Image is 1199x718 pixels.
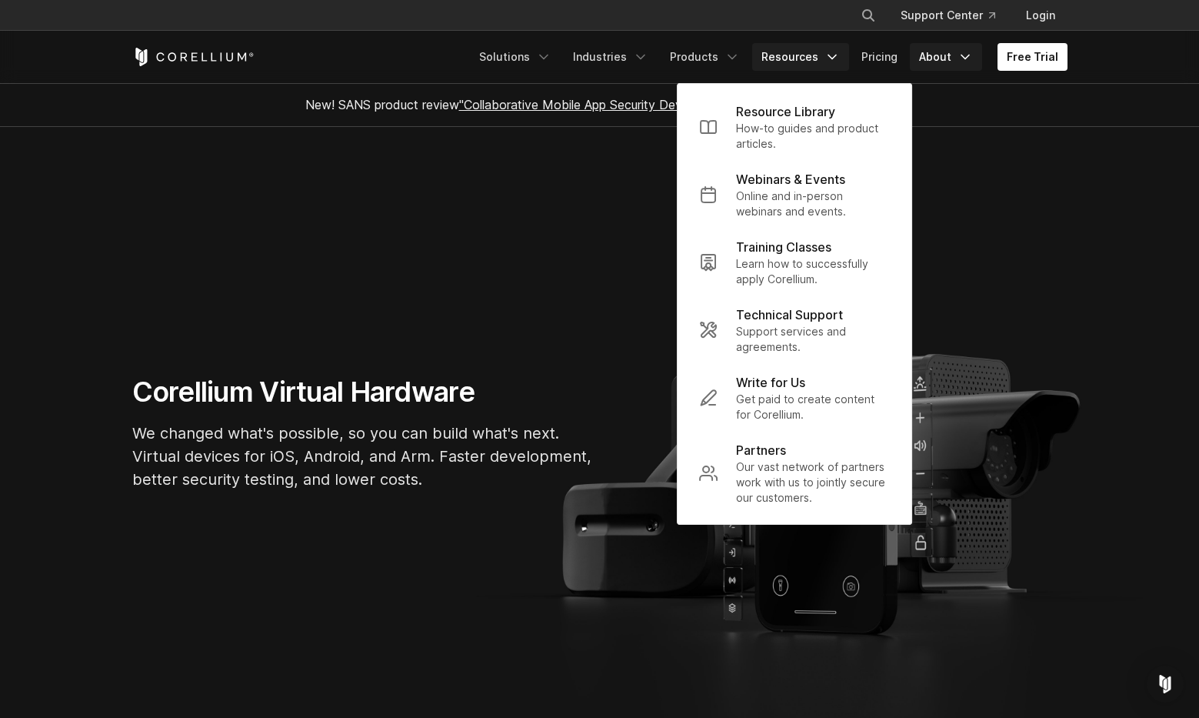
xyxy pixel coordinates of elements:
p: How-to guides and product articles. [736,121,890,152]
p: Technical Support [736,306,843,324]
p: Support services and agreements. [736,324,890,355]
p: Webinars & Events [736,170,845,189]
a: Industries [564,43,658,71]
button: Search [854,2,882,29]
p: We changed what's possible, so you can build what's next. Virtual devices for iOS, Android, and A... [132,422,594,491]
a: Webinars & Events Online and in-person webinars and events. [687,161,902,229]
a: Technical Support Support services and agreements. [687,296,902,364]
a: About [910,43,982,71]
a: Resource Library How-to guides and product articles. [687,93,902,161]
p: Get paid to create content for Corellium. [736,392,890,422]
div: Open Intercom Messenger [1147,666,1184,703]
p: Our vast network of partners work with us to jointly secure our customers. [736,459,890,506]
p: Training Classes [736,238,831,256]
h1: Corellium Virtual Hardware [132,375,594,409]
a: Solutions [470,43,561,71]
a: "Collaborative Mobile App Security Development and Analysis" [459,97,814,112]
a: Support Center [888,2,1007,29]
a: Partners Our vast network of partners work with us to jointly secure our customers. [687,432,902,515]
p: Partners [736,441,786,459]
a: Write for Us Get paid to create content for Corellium. [687,364,902,432]
a: Login [1014,2,1067,29]
span: New! SANS product review now available. [305,97,894,112]
p: Learn how to successfully apply Corellium. [736,256,890,287]
a: Training Classes Learn how to successfully apply Corellium. [687,229,902,296]
a: Resources [752,43,849,71]
div: Navigation Menu [470,43,1067,71]
p: Write for Us [736,373,805,392]
div: Navigation Menu [842,2,1067,29]
a: Pricing [852,43,907,71]
a: Products [661,43,749,71]
p: Online and in-person webinars and events. [736,189,890,219]
a: Corellium Home [132,48,255,66]
a: Free Trial [998,43,1067,71]
p: Resource Library [736,102,835,121]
